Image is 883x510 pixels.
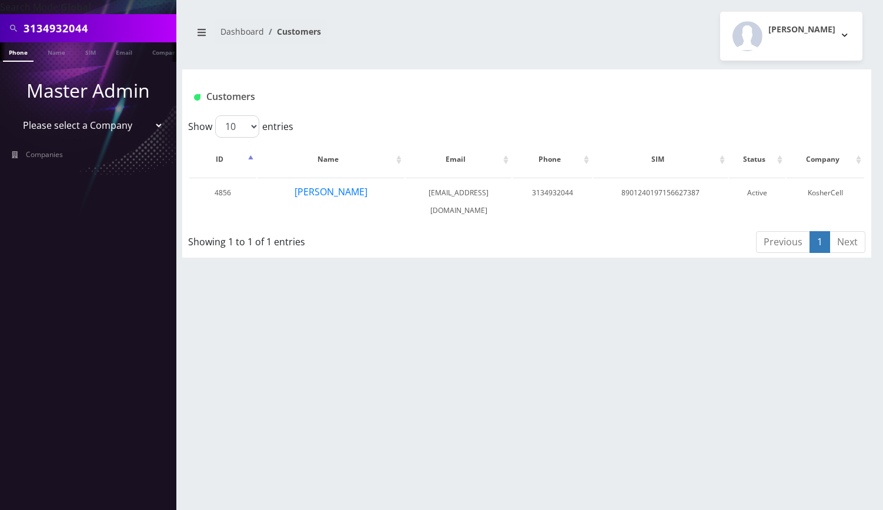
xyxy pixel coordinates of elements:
[513,178,592,225] td: 3134932044
[189,178,256,225] td: 4856
[406,178,511,225] td: [EMAIL_ADDRESS][DOMAIN_NAME]
[194,91,745,102] h1: Customers
[257,142,404,176] th: Name: activate to sort column ascending
[189,142,256,176] th: ID: activate to sort column descending
[264,25,321,38] li: Customers
[220,26,264,37] a: Dashboard
[188,230,461,249] div: Showing 1 to 1 of 1 entries
[513,142,592,176] th: Phone: activate to sort column ascending
[294,184,368,199] button: [PERSON_NAME]
[720,12,862,61] button: [PERSON_NAME]
[42,42,71,61] a: Name
[810,231,830,253] a: 1
[215,115,259,138] select: Showentries
[24,17,173,39] input: Search All Companies
[146,42,186,61] a: Company
[768,25,835,35] h2: [PERSON_NAME]
[756,231,810,253] a: Previous
[61,1,91,14] strong: Global
[830,231,865,253] a: Next
[729,142,785,176] th: Status: activate to sort column ascending
[787,142,864,176] th: Company: activate to sort column ascending
[787,178,864,225] td: KosherCell
[729,178,785,225] td: Active
[79,42,102,61] a: SIM
[3,42,34,62] a: Phone
[26,149,63,159] span: Companies
[110,42,138,61] a: Email
[406,142,511,176] th: Email: activate to sort column ascending
[593,178,728,225] td: 8901240197156627387
[191,19,518,53] nav: breadcrumb
[188,115,293,138] label: Show entries
[593,142,728,176] th: SIM: activate to sort column ascending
